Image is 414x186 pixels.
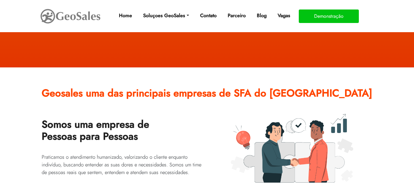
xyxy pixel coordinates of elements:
[40,8,101,25] img: GeoSales
[254,9,269,22] a: Blog
[299,9,359,23] button: Demonstração
[42,83,373,108] h2: Geosales uma das principais empresas de SFA do [GEOGRAPHIC_DATA]
[225,9,248,22] a: Parceiro
[116,9,135,22] a: Home
[198,9,219,22] a: Contato
[141,9,191,22] a: Soluçoes GeoSales
[231,114,353,183] img: Plataforma GeoSales
[42,153,203,176] p: Praticamos o atendimento humanizado, valorizando o cliente enquanto indivíduo, buscando entender ...
[275,9,293,22] a: Vagas
[42,114,203,152] h2: Somos uma empresa de Pessoas para Pessoas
